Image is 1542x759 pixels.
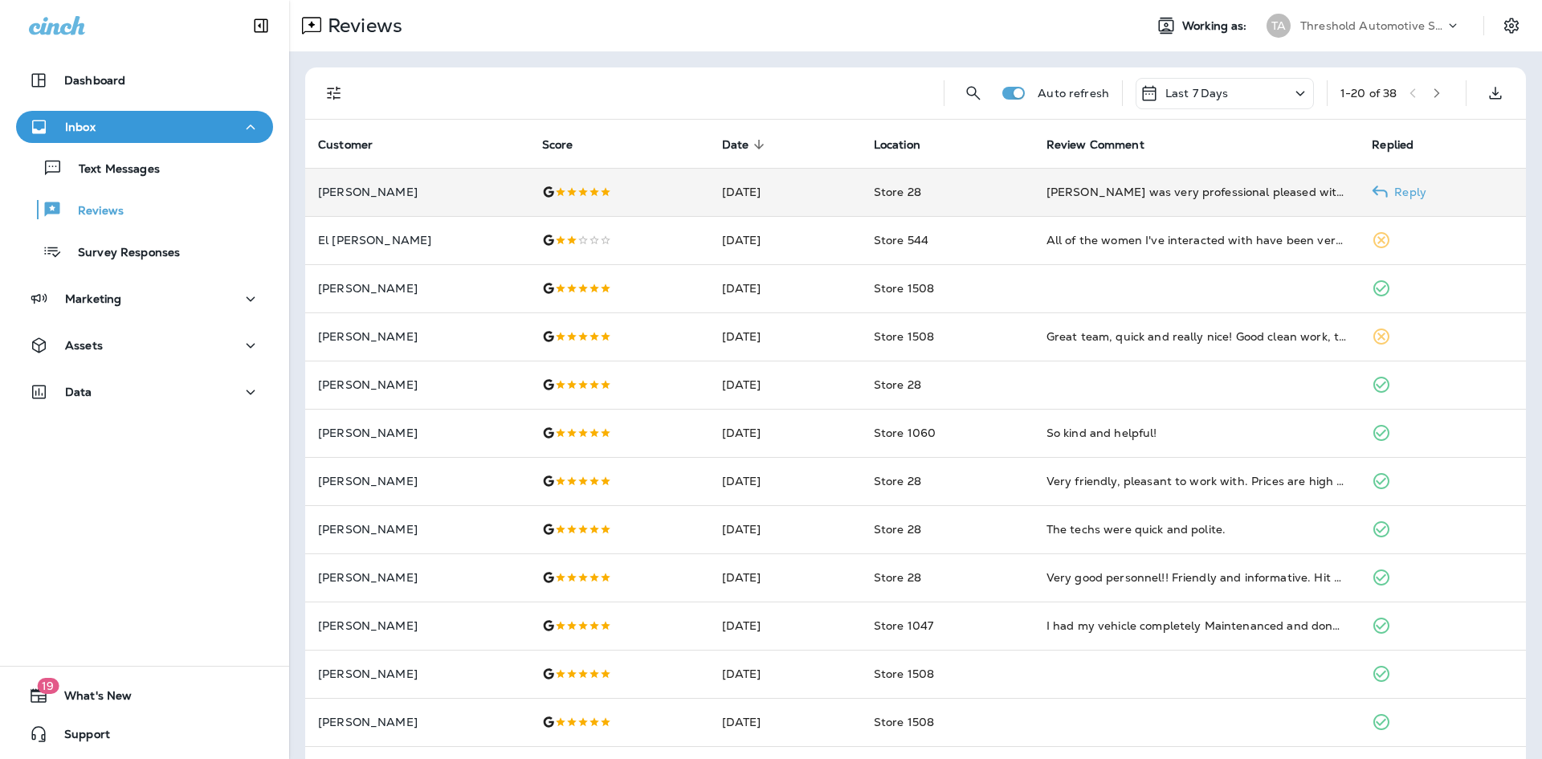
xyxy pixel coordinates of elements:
p: [PERSON_NAME] [318,426,516,439]
span: Store 1508 [874,329,934,344]
td: [DATE] [709,457,861,505]
div: Danny was very professional pleased with service [1046,184,1347,200]
div: All of the women I've interacted with have been very informative, courteous & professional. The l... [1046,232,1347,248]
span: Store 28 [874,474,921,488]
button: Marketing [16,283,273,315]
div: I had my vehicle completely Maintenanced and done with no issues whatsoever. I actually was in an... [1046,618,1347,634]
p: [PERSON_NAME] [318,186,516,198]
div: Very friendly, pleasant to work with. Prices are high everywhere, but it's a lot easier with grea... [1046,473,1347,489]
p: Data [65,386,92,398]
span: Score [542,138,573,152]
p: Text Messages [63,162,160,178]
button: Assets [16,329,273,361]
p: [PERSON_NAME] [318,523,516,536]
td: [DATE] [709,505,861,553]
span: Replied [1372,138,1413,152]
button: Data [16,376,273,408]
span: Date [722,138,749,152]
p: Survey Responses [62,246,180,261]
p: Reviews [62,204,124,219]
p: Reviews [321,14,402,38]
p: Last 7 Days [1165,87,1229,100]
p: [PERSON_NAME] [318,571,516,584]
button: Collapse Sidebar [239,10,284,42]
div: Great team, quick and really nice! Good clean work, they even show you the engine compartment, oi... [1046,328,1347,345]
span: Review Comment [1046,138,1144,152]
p: [PERSON_NAME] [318,282,516,295]
span: Date [722,137,770,152]
p: Marketing [65,292,121,305]
span: Store 28 [874,185,921,199]
td: [DATE] [709,361,861,409]
td: [DATE] [709,216,861,264]
span: Store 1508 [874,667,934,681]
span: What's New [48,689,132,708]
span: Store 1508 [874,715,934,729]
button: Filters [318,77,350,109]
span: Customer [318,138,373,152]
button: 19What's New [16,679,273,712]
span: Support [48,728,110,747]
span: 19 [37,678,59,694]
td: [DATE] [709,553,861,602]
p: Reply [1388,186,1426,198]
span: Review Comment [1046,137,1165,152]
td: [DATE] [709,312,861,361]
td: [DATE] [709,698,861,746]
button: Dashboard [16,64,273,96]
td: [DATE] [709,650,861,698]
p: Threshold Automotive Service dba Grease Monkey [1300,19,1445,32]
span: Store 1060 [874,426,936,440]
span: Store 28 [874,522,921,537]
span: Score [542,137,594,152]
span: Store 1047 [874,618,933,633]
td: [DATE] [709,602,861,650]
p: [PERSON_NAME] [318,378,516,391]
td: [DATE] [709,409,861,457]
button: Text Messages [16,151,273,185]
td: [DATE] [709,264,861,312]
p: [PERSON_NAME] [318,330,516,343]
td: [DATE] [709,168,861,216]
span: Store 544 [874,233,928,247]
button: Support [16,718,273,750]
span: Store 28 [874,377,921,392]
button: Survey Responses [16,235,273,268]
span: Customer [318,137,394,152]
p: Assets [65,339,103,352]
span: Location [874,138,920,152]
p: Inbox [65,120,96,133]
p: [PERSON_NAME] [318,475,516,488]
p: [PERSON_NAME] [318,667,516,680]
div: TA [1267,14,1291,38]
button: Inbox [16,111,273,143]
p: Auto refresh [1038,87,1109,100]
div: Very good personnel!! Friendly and informative. Hit cookies, pop and cold water a huge plus. Grea... [1046,569,1347,586]
span: Store 1508 [874,281,934,296]
span: Store 28 [874,570,921,585]
button: Reviews [16,193,273,226]
button: Settings [1497,11,1526,40]
span: Location [874,137,941,152]
p: Dashboard [64,74,125,87]
span: Working as: [1182,19,1250,33]
button: Export as CSV [1479,77,1511,109]
p: [PERSON_NAME] [318,619,516,632]
div: 1 - 20 of 38 [1340,87,1397,100]
div: So kind and helpful! [1046,425,1347,441]
button: Search Reviews [957,77,989,109]
p: El [PERSON_NAME] [318,234,516,247]
p: [PERSON_NAME] [318,716,516,728]
div: The techs were quick and polite. [1046,521,1347,537]
span: Replied [1372,137,1434,152]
